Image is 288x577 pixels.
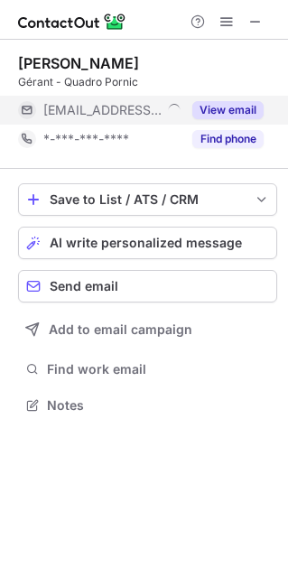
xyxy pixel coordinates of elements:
[192,130,264,148] button: Reveal Button
[50,192,246,207] div: Save to List / ATS / CRM
[18,270,277,302] button: Send email
[50,236,242,250] span: AI write personalized message
[47,361,270,377] span: Find work email
[43,102,162,118] span: [EMAIL_ADDRESS][DOMAIN_NAME]
[18,74,277,90] div: Gérant - Quadro Pornic
[18,227,277,259] button: AI write personalized message
[18,54,139,72] div: [PERSON_NAME]
[47,397,270,414] span: Notes
[50,279,118,293] span: Send email
[18,11,126,33] img: ContactOut v5.3.10
[18,313,277,346] button: Add to email campaign
[18,183,277,216] button: save-profile-one-click
[192,101,264,119] button: Reveal Button
[49,322,192,337] span: Add to email campaign
[18,357,277,382] button: Find work email
[18,393,277,418] button: Notes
